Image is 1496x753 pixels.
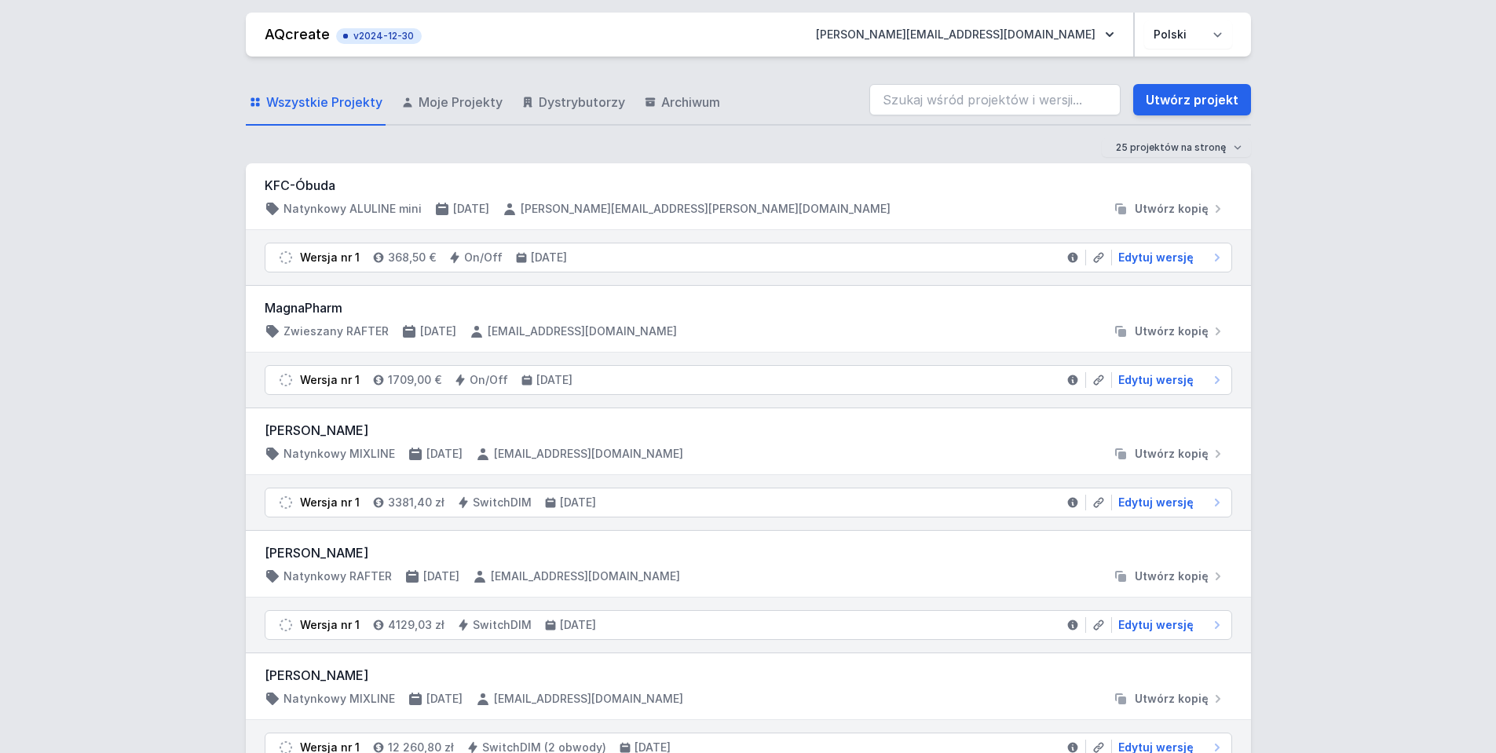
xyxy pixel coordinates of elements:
span: Edytuj wersję [1118,372,1194,388]
h4: [DATE] [453,201,489,217]
span: Edytuj wersję [1118,495,1194,510]
h4: On/Off [470,372,508,388]
span: Edytuj wersję [1118,250,1194,265]
span: Dystrybutorzy [539,93,625,111]
h4: [EMAIL_ADDRESS][DOMAIN_NAME] [494,446,683,462]
div: Wersja nr 1 [300,372,360,388]
img: draft.svg [278,250,294,265]
h4: [DATE] [426,446,463,462]
span: Utwórz kopię [1135,201,1209,217]
button: Utwórz kopię [1106,201,1232,217]
h4: [DATE] [560,495,596,510]
a: Edytuj wersję [1112,372,1225,388]
h4: Natynkowy RAFTER [283,568,392,584]
h3: KFC-Óbuda [265,176,1232,195]
h4: [DATE] [531,250,567,265]
h3: [PERSON_NAME] [265,421,1232,440]
a: Moje Projekty [398,80,506,126]
a: Utwórz projekt [1133,84,1251,115]
h4: [DATE] [420,323,456,339]
span: v2024-12-30 [344,30,414,42]
img: draft.svg [278,495,294,510]
h3: MagnaPharm [265,298,1232,317]
h4: [DATE] [426,691,463,707]
h4: [EMAIL_ADDRESS][DOMAIN_NAME] [494,691,683,707]
span: Moje Projekty [419,93,503,111]
span: Utwórz kopię [1135,691,1209,707]
h4: Natynkowy MIXLINE [283,446,395,462]
div: Wersja nr 1 [300,617,360,633]
span: Utwórz kopię [1135,568,1209,584]
h4: [DATE] [536,372,572,388]
button: [PERSON_NAME][EMAIL_ADDRESS][DOMAIN_NAME] [803,20,1127,49]
span: Utwórz kopię [1135,323,1209,339]
h4: Zwieszany RAFTER [283,323,389,339]
h4: [EMAIL_ADDRESS][DOMAIN_NAME] [488,323,677,339]
h4: On/Off [464,250,503,265]
img: draft.svg [278,617,294,633]
h4: [EMAIL_ADDRESS][DOMAIN_NAME] [491,568,680,584]
h4: 4129,03 zł [388,617,444,633]
h4: [DATE] [423,568,459,584]
img: draft.svg [278,372,294,388]
a: AQcreate [265,26,330,42]
h4: 368,50 € [388,250,436,265]
div: Wersja nr 1 [300,250,360,265]
button: v2024-12-30 [336,25,422,44]
span: Edytuj wersję [1118,617,1194,633]
select: Wybierz język [1144,20,1232,49]
a: Edytuj wersję [1112,495,1225,510]
h4: 1709,00 € [388,372,441,388]
h4: 3381,40 zł [388,495,444,510]
h4: SwitchDIM [473,495,532,510]
button: Utwórz kopię [1106,446,1232,462]
button: Utwórz kopię [1106,691,1232,707]
button: Utwórz kopię [1106,568,1232,584]
div: Wersja nr 1 [300,495,360,510]
a: Archiwum [641,80,723,126]
input: Szukaj wśród projektów i wersji... [869,84,1121,115]
a: Edytuj wersję [1112,617,1225,633]
h3: [PERSON_NAME] [265,543,1232,562]
h3: [PERSON_NAME] [265,666,1232,685]
a: Wszystkie Projekty [246,80,386,126]
h4: [DATE] [560,617,596,633]
h4: Natynkowy ALULINE mini [283,201,422,217]
a: Dystrybutorzy [518,80,628,126]
h4: Natynkowy MIXLINE [283,691,395,707]
span: Utwórz kopię [1135,446,1209,462]
button: Utwórz kopię [1106,323,1232,339]
a: Edytuj wersję [1112,250,1225,265]
span: Archiwum [661,93,720,111]
h4: [PERSON_NAME][EMAIL_ADDRESS][PERSON_NAME][DOMAIN_NAME] [521,201,891,217]
span: Wszystkie Projekty [266,93,382,111]
h4: SwitchDIM [473,617,532,633]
